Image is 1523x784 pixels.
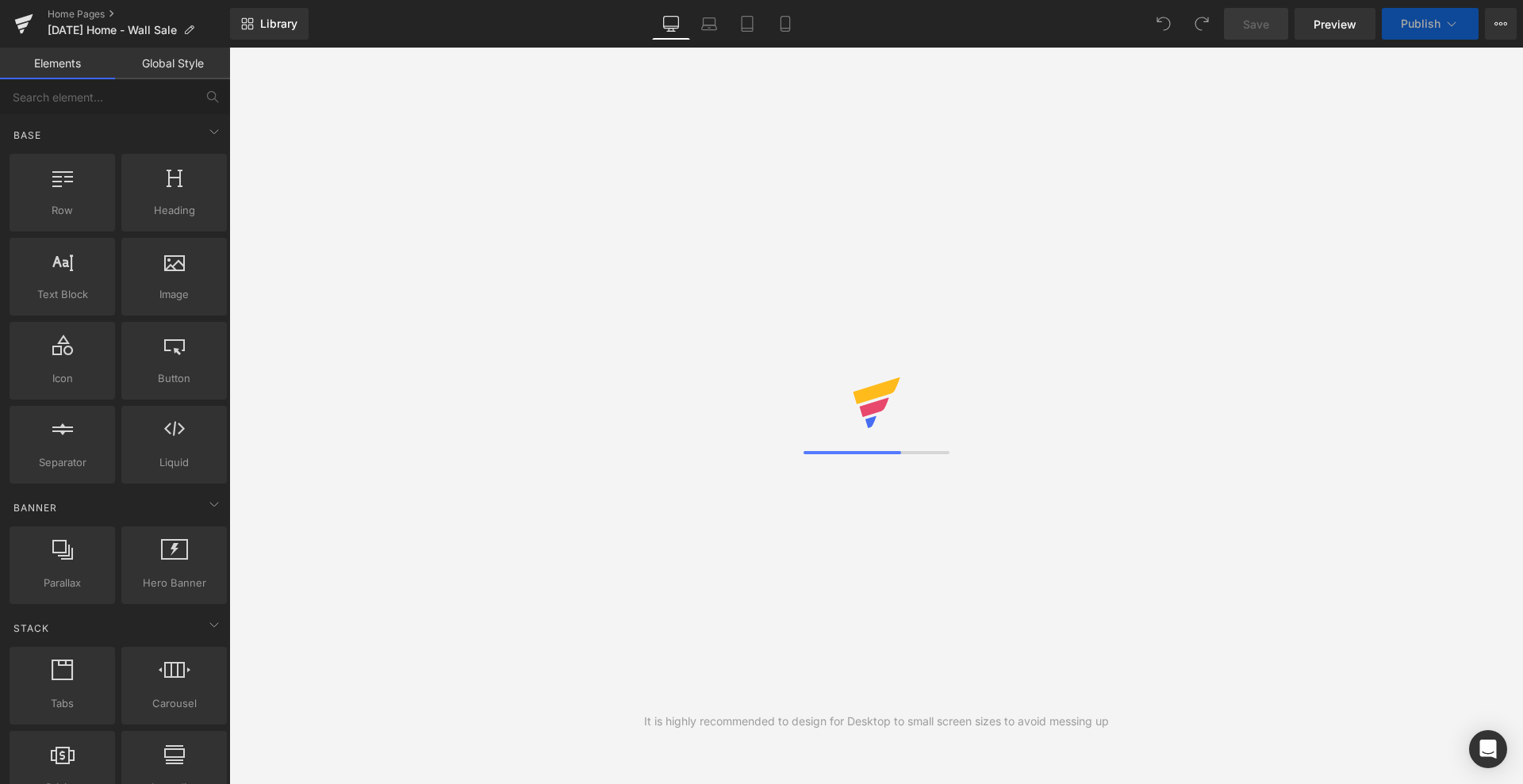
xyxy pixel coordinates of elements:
button: More [1485,8,1517,40]
span: Icon [14,370,110,387]
span: Preview [1314,16,1356,33]
span: Stack [12,621,51,636]
a: Global Style [115,48,230,79]
span: Text Block [14,286,110,303]
span: Tabs [14,695,110,712]
span: Base [12,128,43,143]
a: Home Pages [48,8,230,21]
div: It is highly recommended to design for Desktop to small screen sizes to avoid messing up [644,713,1109,730]
span: Image [126,286,222,303]
button: Redo [1186,8,1218,40]
button: Undo [1148,8,1180,40]
span: [DATE] Home - Wall Sale [48,24,177,36]
a: Laptop [690,8,728,40]
span: Button [126,370,222,387]
a: Preview [1295,8,1375,40]
span: Library [260,17,297,31]
span: Save [1243,16,1269,33]
a: Desktop [652,8,690,40]
span: Separator [14,454,110,471]
span: Heading [126,202,222,219]
button: Publish [1382,8,1479,40]
span: Row [14,202,110,219]
span: Liquid [126,454,222,471]
a: New Library [230,8,309,40]
span: Parallax [14,575,110,591]
a: Tablet [728,8,766,40]
span: Hero Banner [126,575,222,591]
span: Banner [12,500,59,515]
a: Mobile [766,8,804,40]
div: Open Intercom Messenger [1469,730,1507,768]
span: Publish [1401,17,1441,30]
span: Carousel [126,695,222,712]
